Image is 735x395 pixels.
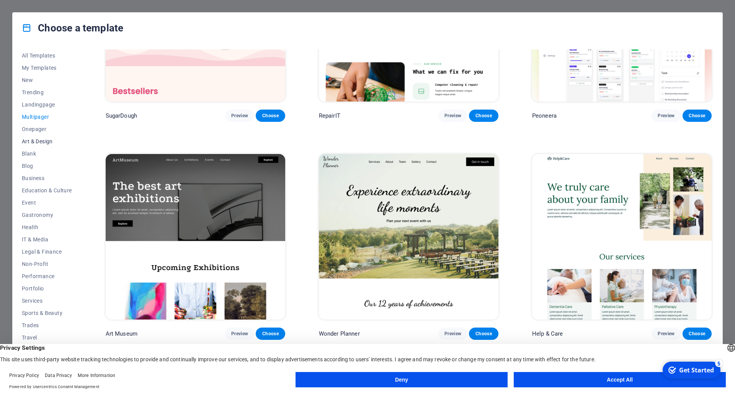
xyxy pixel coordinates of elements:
button: Non-Profit [22,258,72,270]
span: Trending [22,89,72,95]
button: All Templates [22,49,72,62]
button: Choose [683,328,712,340]
span: Trades [22,322,72,328]
span: Sports & Beauty [22,310,72,316]
button: Services [22,295,72,307]
button: Preview [225,328,254,340]
span: Education & Culture [22,187,72,193]
span: Portfolio [22,285,72,292]
span: Travel [22,334,72,341]
button: Blank [22,148,72,160]
button: Preview [652,110,681,122]
button: Health [22,221,72,233]
button: New [22,74,72,86]
button: Onepager [22,123,72,135]
button: Sports & Beauty [22,307,72,319]
p: Wonder Planner [319,330,360,338]
span: Blank [22,151,72,157]
button: Education & Culture [22,184,72,197]
span: Performance [22,273,72,279]
span: Choose [475,113,492,119]
span: Business [22,175,72,181]
span: Preview [231,113,248,119]
button: Preview [438,110,467,122]
h4: Choose a template [22,22,123,34]
button: IT & Media [22,233,72,246]
button: Preview [652,328,681,340]
span: Preview [658,331,675,337]
span: Preview [231,331,248,337]
span: Art & Design [22,138,72,144]
p: SugarDough [106,112,137,120]
span: Choose [689,331,706,337]
button: Landingpage [22,98,72,111]
span: Blog [22,163,72,169]
span: Onepager [22,126,72,132]
p: Peoneera [532,112,557,120]
button: Multipager [22,111,72,123]
span: My Templates [22,65,72,71]
p: Art Museum [106,330,137,338]
img: Wonder Planner [319,154,498,320]
span: New [22,77,72,83]
span: Preview [658,113,675,119]
button: Choose [256,328,285,340]
button: Art & Design [22,135,72,148]
button: Preview [225,110,254,122]
img: Help & Care [532,154,712,320]
span: All Templates [22,52,72,59]
span: Landingpage [22,102,72,108]
button: Choose [683,110,712,122]
button: Performance [22,270,72,282]
button: Portfolio [22,282,72,295]
button: Gastronomy [22,209,72,221]
button: My Templates [22,62,72,74]
span: Legal & Finance [22,249,72,255]
button: Choose [469,110,498,122]
p: Help & Care [532,330,563,338]
span: Choose [475,331,492,337]
button: Blog [22,160,72,172]
button: Trending [22,86,72,98]
button: Choose [469,328,498,340]
span: Event [22,200,72,206]
span: Choose [689,113,706,119]
button: Legal & Finance [22,246,72,258]
span: Non-Profit [22,261,72,267]
button: Travel [22,331,72,344]
span: Gastronomy [22,212,72,218]
span: Preview [444,331,461,337]
span: Choose [262,331,279,337]
img: Art Museum [106,154,285,320]
span: Multipager [22,114,72,120]
div: 5 [57,1,64,8]
button: Business [22,172,72,184]
span: Choose [262,113,279,119]
p: RepairIT [319,112,340,120]
span: IT & Media [22,236,72,243]
button: Trades [22,319,72,331]
button: Choose [256,110,285,122]
div: Get Started 5 items remaining, 0% complete [4,3,62,20]
button: Preview [438,328,467,340]
span: Preview [444,113,461,119]
button: Event [22,197,72,209]
span: Health [22,224,72,230]
span: Services [22,298,72,304]
div: Get Started [21,7,56,16]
